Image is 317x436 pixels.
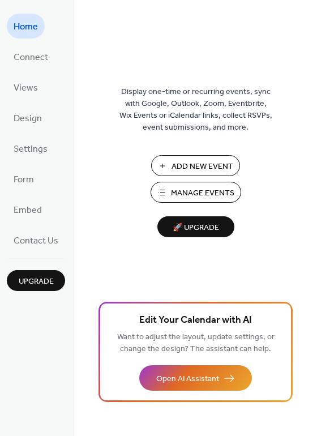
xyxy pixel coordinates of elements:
span: 🚀 Upgrade [164,220,228,236]
a: Contact Us [7,228,65,253]
a: Home [7,14,45,39]
span: Manage Events [171,187,234,199]
span: Contact Us [14,232,58,250]
span: Add New Event [172,161,233,173]
a: Embed [7,197,49,222]
span: Home [14,18,38,36]
a: Connect [7,44,55,69]
span: Form [14,171,34,189]
span: Open AI Assistant [156,373,219,385]
a: Settings [7,136,54,161]
span: Edit Your Calendar with AI [139,313,252,328]
a: Views [7,75,45,100]
span: Want to adjust the layout, update settings, or change the design? The assistant can help. [117,330,275,357]
button: Add New Event [151,155,240,176]
span: Views [14,79,38,97]
span: Embed [14,202,42,220]
button: Manage Events [151,182,241,203]
span: Settings [14,140,48,159]
button: Open AI Assistant [139,365,252,391]
span: Design [14,110,42,128]
span: Upgrade [19,276,54,288]
span: Connect [14,49,48,67]
a: Design [7,105,49,130]
a: Form [7,166,41,191]
span: Display one-time or recurring events, sync with Google, Outlook, Zoom, Eventbrite, Wix Events or ... [119,86,272,134]
button: 🚀 Upgrade [157,216,234,237]
button: Upgrade [7,270,65,291]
